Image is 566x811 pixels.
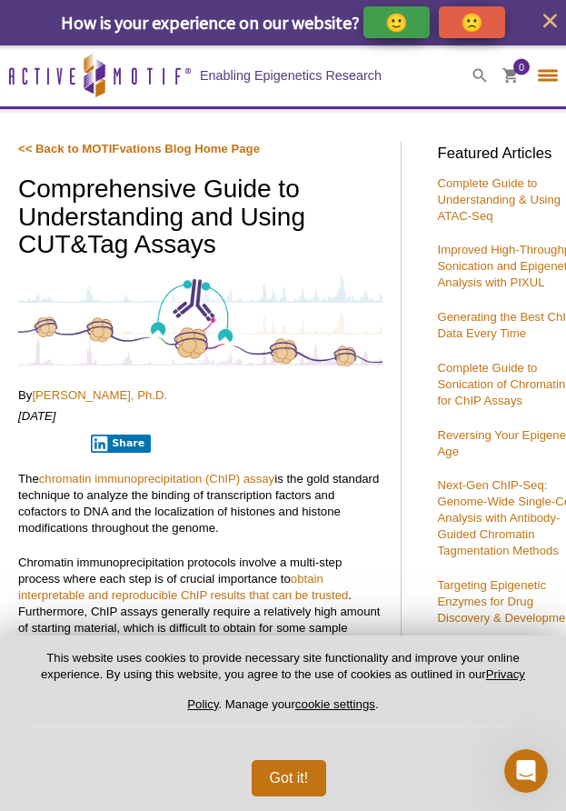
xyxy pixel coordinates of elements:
p: The is the gold standard technique to analyze the binding of transcription factors and cofactors ... [18,471,382,536]
p: 🙂 [385,11,408,34]
iframe: X Post Button [18,434,78,452]
p: Chromatin immunoprecipitation protocols involve a multi-step process where each step is of crucia... [18,555,382,718]
button: cookie settings [295,697,375,711]
button: Got it! [252,760,327,796]
a: [PERSON_NAME], Ph.D. [32,388,167,402]
a: Complete Guide to Understanding & Using ATAC-Seq [438,176,561,223]
p: 🙁 [461,11,483,34]
p: This website uses cookies to provide necessary site functionality and improve your online experie... [29,650,537,727]
p: By [18,387,382,404]
button: close [539,9,561,32]
h1: Comprehensive Guide to Understanding and Using CUT&Tag Assays [18,175,382,262]
a: Privacy Policy [187,667,525,710]
a: << Back to MOTIFvations Blog Home Page [18,142,260,155]
span: 0 [519,59,524,75]
a: chromatin immunoprecipitation (ChIP) assay [39,472,274,486]
button: Share [91,435,152,453]
a: 0 [502,68,519,87]
img: Antibody-Based Tagmentation Notes [18,275,382,368]
em: [DATE] [18,409,56,423]
a: Complete Guide to Sonication of Chromatin for ChIP Assays [438,361,566,407]
span: How is your experience on our website? [61,11,360,34]
iframe: Intercom live chat [504,749,548,793]
h2: Enabling Epigenetics Research [200,67,382,84]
